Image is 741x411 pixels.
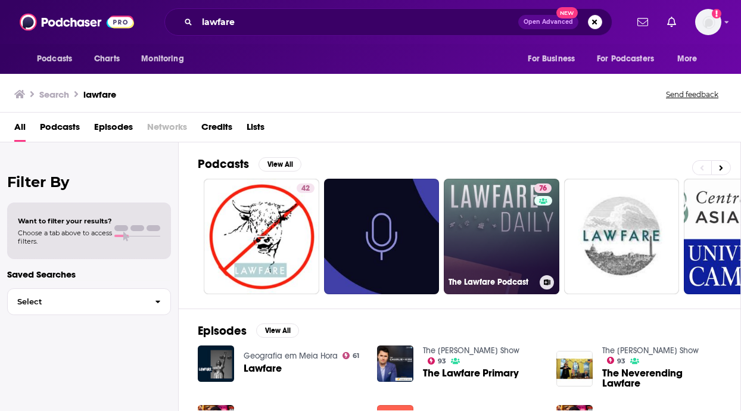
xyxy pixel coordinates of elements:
a: The Charlie Kirk Show [602,345,699,356]
a: The Charlie Kirk Show [423,345,519,356]
a: EpisodesView All [198,323,299,338]
span: 61 [353,353,359,359]
button: open menu [133,48,199,70]
div: Search podcasts, credits, & more... [164,8,612,36]
button: View All [256,323,299,338]
a: Geografia em Meia Hora [244,351,338,361]
span: New [556,7,578,18]
span: 93 [617,359,625,364]
a: 93 [607,357,626,364]
svg: Add a profile image [712,9,721,18]
h3: The Lawfare Podcast [449,277,535,287]
span: Monitoring [141,51,183,67]
a: Credits [201,117,232,142]
h2: Episodes [198,323,247,338]
img: The Neverending Lawfare [556,351,593,387]
button: open menu [589,48,671,70]
button: open menu [519,48,590,70]
span: Networks [147,117,187,142]
span: Select [8,298,145,306]
h2: Filter By [7,173,171,191]
button: View All [259,157,301,172]
input: Search podcasts, credits, & more... [197,13,518,32]
a: Podcasts [40,117,80,142]
span: Logged in as amadridaclu [695,9,721,35]
button: Send feedback [662,89,722,99]
button: open menu [29,48,88,70]
span: 76 [539,183,547,195]
a: 42 [204,179,319,294]
a: All [14,117,26,142]
img: The Lawfare Primary [377,345,413,382]
a: 42 [297,183,315,193]
span: For Business [528,51,575,67]
span: Podcasts [37,51,72,67]
span: Choose a tab above to access filters. [18,229,112,245]
h2: Podcasts [198,157,249,172]
img: Podchaser - Follow, Share and Rate Podcasts [20,11,134,33]
a: PodcastsView All [198,157,301,172]
h3: Search [39,89,69,100]
span: 42 [301,183,310,195]
a: Lists [247,117,264,142]
h3: lawfare [83,89,116,100]
a: 61 [343,352,360,359]
a: Show notifications dropdown [633,12,653,32]
button: open menu [669,48,712,70]
span: Open Advanced [524,19,573,25]
p: Saved Searches [7,269,171,280]
a: 76The Lawfare Podcast [444,179,559,294]
a: The Neverending Lawfare [602,368,721,388]
button: Show profile menu [695,9,721,35]
img: User Profile [695,9,721,35]
a: 76 [534,183,552,193]
a: 93 [428,357,447,365]
a: Lawfare [244,363,282,373]
a: The Lawfare Primary [423,368,519,378]
button: Open AdvancedNew [518,15,578,29]
img: Lawfare [198,345,234,382]
a: Episodes [94,117,133,142]
a: Charts [86,48,127,70]
span: More [677,51,698,67]
span: Charts [94,51,120,67]
span: For Podcasters [597,51,654,67]
button: Select [7,288,171,315]
span: 93 [438,359,446,364]
a: Show notifications dropdown [662,12,681,32]
span: Want to filter your results? [18,217,112,225]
